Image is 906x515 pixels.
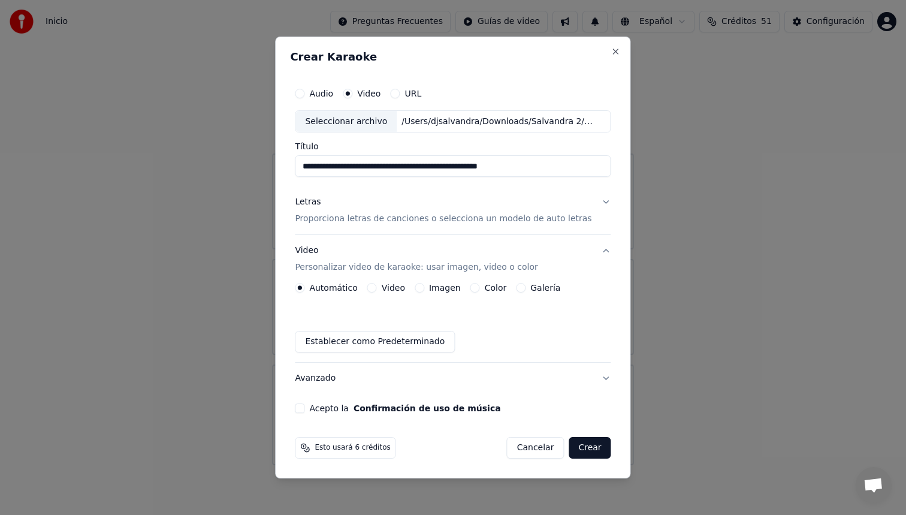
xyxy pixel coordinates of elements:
[295,331,455,353] button: Establecer como Predeterminado
[295,363,611,394] button: Avanzado
[354,404,501,412] button: Acepto la
[309,89,333,98] label: Audio
[295,143,611,151] label: Título
[295,213,591,225] p: Proporciona letras de canciones o selecciona un modelo de auto letras
[397,116,600,128] div: /Users/djsalvandra/Downloads/Salvandra 2/Vicentico - Los Caminos de la Vida (En Vivo en [GEOGRAPH...
[295,261,537,273] p: Personalizar video de karaoke: usar imagen, video o color
[295,283,611,362] div: VideoPersonalizar video de karaoke: usar imagen, video o color
[569,437,611,459] button: Crear
[507,437,564,459] button: Cancelar
[295,111,397,132] div: Seleccionar archivo
[295,236,611,284] button: VideoPersonalizar video de karaoke: usar imagen, video o color
[485,284,507,292] label: Color
[295,245,537,274] div: Video
[309,284,357,292] label: Automático
[309,404,500,412] label: Acepto la
[315,443,390,453] span: Esto usará 6 créditos
[295,197,321,209] div: Letras
[429,284,461,292] label: Imagen
[290,52,615,62] h2: Crear Karaoke
[295,187,611,235] button: LetrasProporciona letras de canciones o selecciona un modelo de auto letras
[382,284,405,292] label: Video
[404,89,421,98] label: URL
[530,284,560,292] label: Galería
[357,89,380,98] label: Video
